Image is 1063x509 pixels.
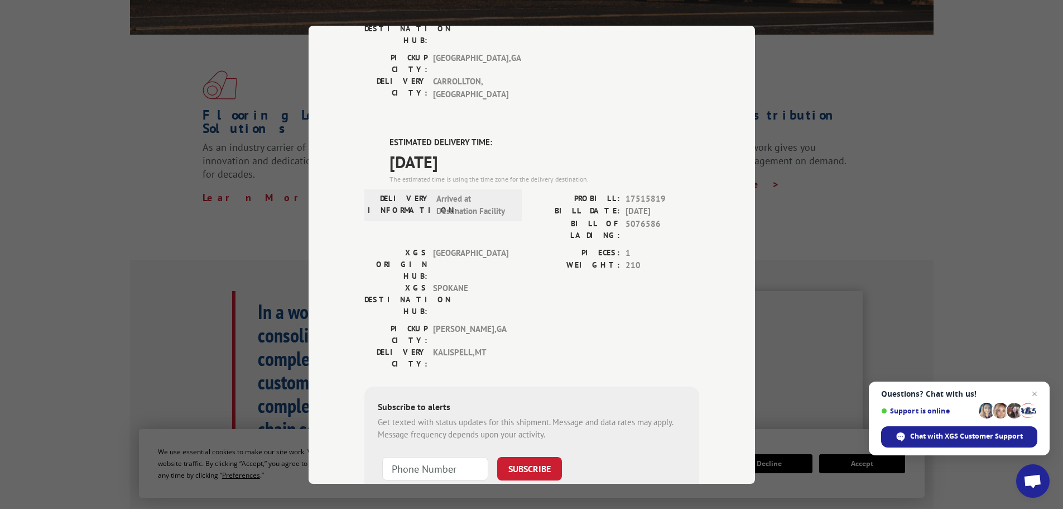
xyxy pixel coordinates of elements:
[532,192,620,205] label: PROBILL:
[626,192,699,205] span: 17515819
[626,217,699,241] span: 5076586
[389,149,699,174] span: [DATE]
[364,52,427,75] label: PICKUP CITY:
[881,389,1037,398] span: Questions? Chat with us!
[1016,464,1050,498] div: Open chat
[910,431,1023,441] span: Chat with XGS Customer Support
[389,174,699,184] div: The estimated time is using the time zone for the delivery destination.
[368,192,431,217] label: DELIVERY INFORMATION:
[433,246,508,282] span: [GEOGRAPHIC_DATA]
[382,456,488,480] input: Phone Number
[532,217,620,241] label: BILL OF LADING:
[364,75,427,101] label: DELIVERY CITY:
[497,456,562,480] button: SUBSCRIBE
[433,282,508,317] span: SPOKANE
[378,416,686,441] div: Get texted with status updates for this shipment. Message and data rates may apply. Message frequ...
[626,205,699,218] span: [DATE]
[364,346,427,369] label: DELIVERY CITY:
[433,11,508,46] span: DALLAS
[626,259,699,272] span: 210
[626,246,699,259] span: 1
[436,192,512,217] span: Arrived at Destination Facility
[532,259,620,272] label: WEIGHT:
[378,399,686,416] div: Subscribe to alerts
[364,322,427,346] label: PICKUP CITY:
[1028,387,1041,401] span: Close chat
[389,136,699,149] label: ESTIMATED DELIVERY TIME:
[433,52,508,75] span: [GEOGRAPHIC_DATA] , GA
[881,407,975,415] span: Support is online
[433,322,508,346] span: [PERSON_NAME] , GA
[433,346,508,369] span: KALISPELL , MT
[364,11,427,46] label: XGS DESTINATION HUB:
[433,75,508,101] span: CARROLLTON , [GEOGRAPHIC_DATA]
[881,426,1037,448] div: Chat with XGS Customer Support
[532,205,620,218] label: BILL DATE:
[532,246,620,259] label: PIECES:
[364,282,427,317] label: XGS DESTINATION HUB:
[364,246,427,282] label: XGS ORIGIN HUB:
